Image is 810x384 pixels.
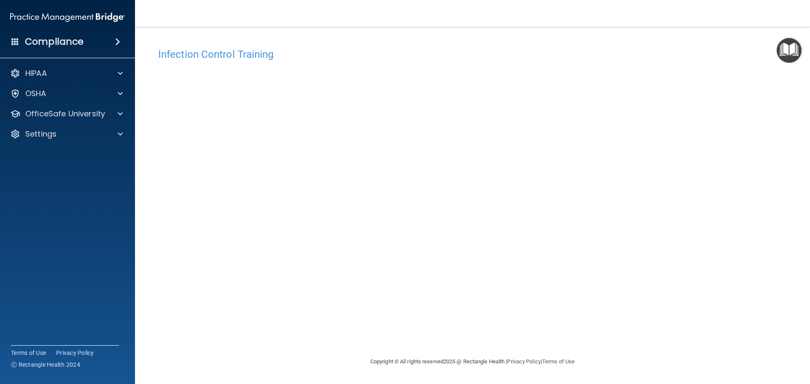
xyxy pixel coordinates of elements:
[319,348,626,375] div: Copyright © All rights reserved 2025 @ Rectangle Health | |
[11,360,80,369] span: Ⓒ Rectangle Health 2024
[10,68,123,78] a: HIPAA
[158,49,787,60] h4: Infection Control Training
[25,36,84,48] h4: Compliance
[10,109,123,119] a: OfficeSafe University
[25,89,46,99] p: OSHA
[158,64,580,324] iframe: infection-control-training
[56,349,94,357] a: Privacy Policy
[10,89,123,99] a: OSHA
[542,358,575,365] a: Terms of Use
[25,68,47,78] p: HIPAA
[507,358,540,365] a: Privacy Policy
[25,129,57,139] p: Settings
[25,109,105,119] p: OfficeSafe University
[11,349,46,357] a: Terms of Use
[10,9,125,26] img: PMB logo
[10,129,123,139] a: Settings
[777,38,802,63] button: Open Resource Center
